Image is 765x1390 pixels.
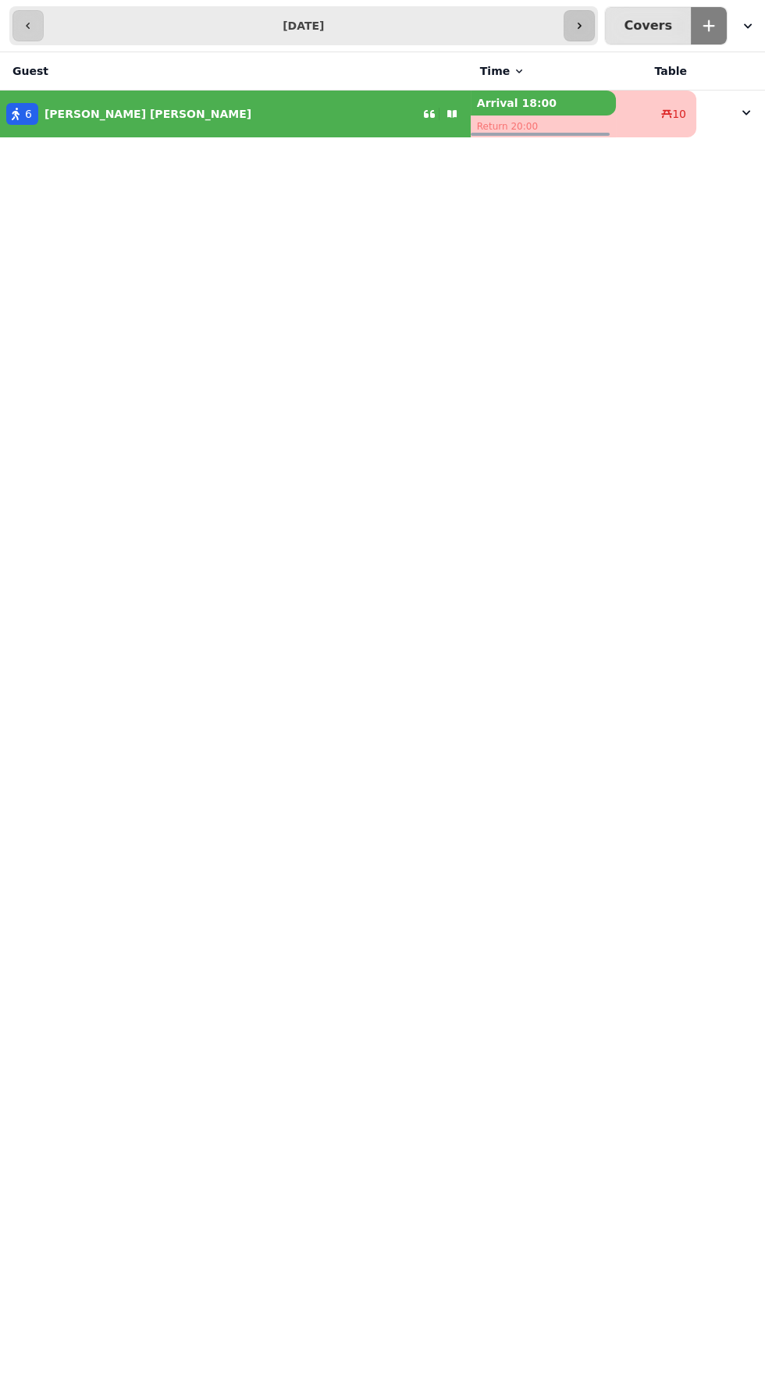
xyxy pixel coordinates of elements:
[471,91,616,116] p: Arrival 18:00
[624,20,672,32] p: Covers
[480,63,525,79] button: Time
[480,63,510,79] span: Time
[672,106,686,122] span: 10
[616,52,696,91] th: Table
[471,116,616,137] p: Return 20:00
[44,106,251,122] p: [PERSON_NAME] [PERSON_NAME]
[25,106,32,122] span: 6
[605,7,691,44] button: Covers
